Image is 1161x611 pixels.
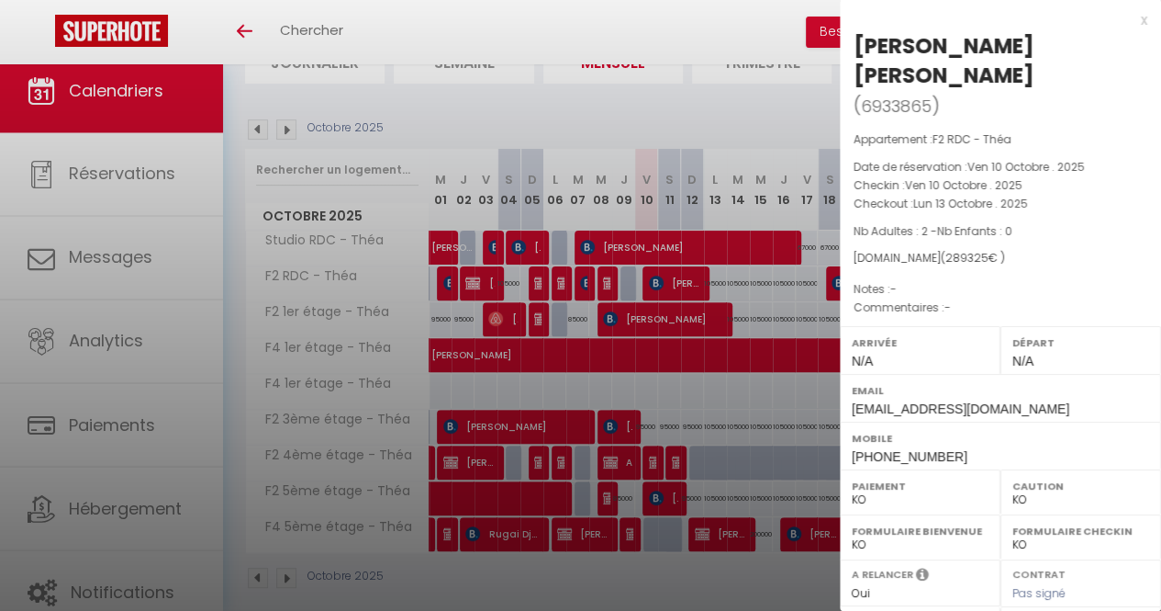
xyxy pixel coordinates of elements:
label: Email [852,381,1149,400]
label: Mobile [852,429,1149,447]
div: [DOMAIN_NAME] [854,250,1147,267]
label: Caution [1012,477,1149,495]
p: Checkin : [854,176,1147,195]
span: N/A [1012,354,1033,368]
span: Ven 10 Octobre . 2025 [905,177,1022,193]
span: F2 RDC - Théa [932,131,1011,147]
label: Contrat [1012,567,1066,579]
span: Pas signé [1012,585,1066,601]
label: Paiement [852,477,988,495]
div: x [840,9,1147,31]
span: - [944,300,951,315]
span: 289325 [945,250,988,266]
label: Formulaire Bienvenue [852,522,988,540]
label: Arrivée [852,334,988,352]
i: Sélectionner OUI si vous souhaiter envoyer les séquences de messages post-checkout [916,567,929,587]
span: ( € ) [941,250,1005,266]
span: ( ) [854,93,940,119]
p: Checkout : [854,195,1147,213]
p: Date de réservation : [854,158,1147,176]
span: N/A [852,354,873,368]
span: [PHONE_NUMBER] [852,449,967,464]
span: Nb Enfants : 0 [937,223,1012,239]
span: 6933865 [861,95,932,118]
p: Commentaires : [854,299,1147,317]
span: Nb Adultes : 2 - [854,223,1012,239]
label: Formulaire Checkin [1012,522,1149,540]
label: Départ [1012,334,1149,352]
span: - [890,281,897,297]
span: [EMAIL_ADDRESS][DOMAIN_NAME] [852,402,1069,416]
label: A relancer [852,567,913,583]
span: Ven 10 Octobre . 2025 [967,159,1085,175]
div: [PERSON_NAME] [PERSON_NAME] [854,31,1147,90]
p: Appartement : [854,130,1147,149]
span: Lun 13 Octobre . 2025 [913,196,1028,211]
p: Notes : [854,280,1147,299]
